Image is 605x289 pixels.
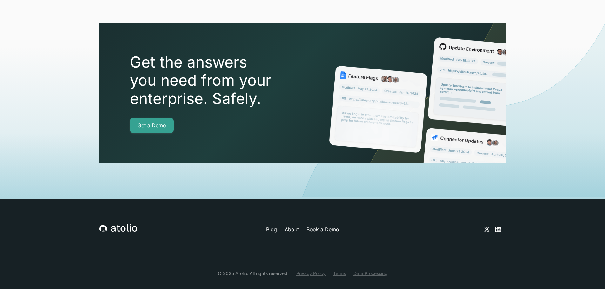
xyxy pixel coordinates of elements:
[573,259,605,289] iframe: Chat Widget
[333,270,346,277] a: Terms
[266,226,277,233] a: Blog
[130,118,174,133] a: Get a Demo
[353,270,387,277] a: Data Processing
[130,53,308,108] h2: Get the answers you need from your enterprise. Safely.
[296,270,326,277] a: Privacy Policy
[306,226,339,233] a: Book a Demo
[218,270,289,277] div: © 2025 Atolio. All rights reserved.
[285,226,299,233] a: About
